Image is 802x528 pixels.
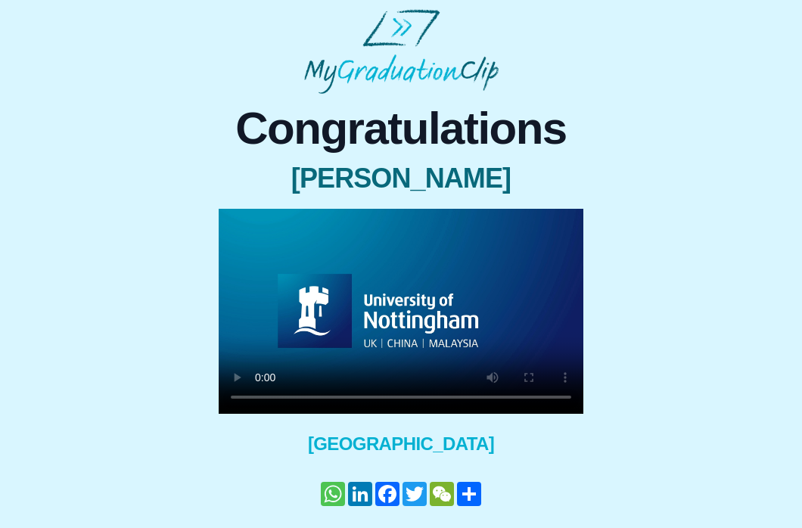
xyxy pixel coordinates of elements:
a: Facebook [374,482,401,506]
img: MyGraduationClip [304,9,499,94]
span: [PERSON_NAME] [219,163,583,194]
a: WeChat [428,482,455,506]
span: Congratulations [219,106,583,151]
a: WhatsApp [319,482,347,506]
a: Twitter [401,482,428,506]
a: Share [455,482,483,506]
span: [GEOGRAPHIC_DATA] [219,432,583,456]
a: LinkedIn [347,482,374,506]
